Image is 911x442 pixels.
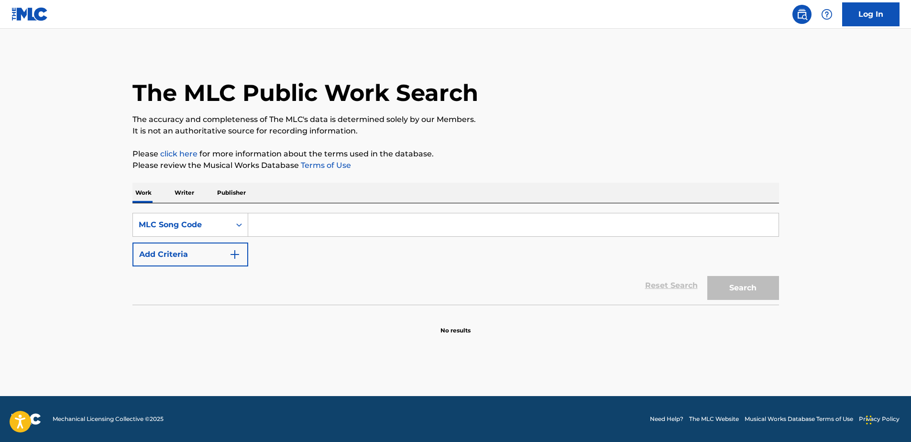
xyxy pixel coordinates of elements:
[866,406,872,434] div: Drag
[842,2,900,26] a: Log In
[817,5,836,24] div: Help
[53,415,164,423] span: Mechanical Licensing Collective © 2025
[650,415,683,423] a: Need Help?
[132,114,779,125] p: The accuracy and completeness of The MLC's data is determined solely by our Members.
[229,249,241,260] img: 9d2ae6d4665cec9f34b9.svg
[440,315,471,335] p: No results
[11,413,41,425] img: logo
[745,415,853,423] a: Musical Works Database Terms of Use
[172,183,197,203] p: Writer
[299,161,351,170] a: Terms of Use
[689,415,739,423] a: The MLC Website
[132,125,779,137] p: It is not an authoritative source for recording information.
[132,183,154,203] p: Work
[863,396,911,442] iframe: Chat Widget
[132,213,779,305] form: Search Form
[214,183,249,203] p: Publisher
[132,148,779,160] p: Please for more information about the terms used in the database.
[132,78,478,107] h1: The MLC Public Work Search
[11,7,48,21] img: MLC Logo
[792,5,812,24] a: Public Search
[139,219,225,231] div: MLC Song Code
[132,243,248,266] button: Add Criteria
[859,415,900,423] a: Privacy Policy
[160,149,198,158] a: click here
[132,160,779,171] p: Please review the Musical Works Database
[796,9,808,20] img: search
[821,9,833,20] img: help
